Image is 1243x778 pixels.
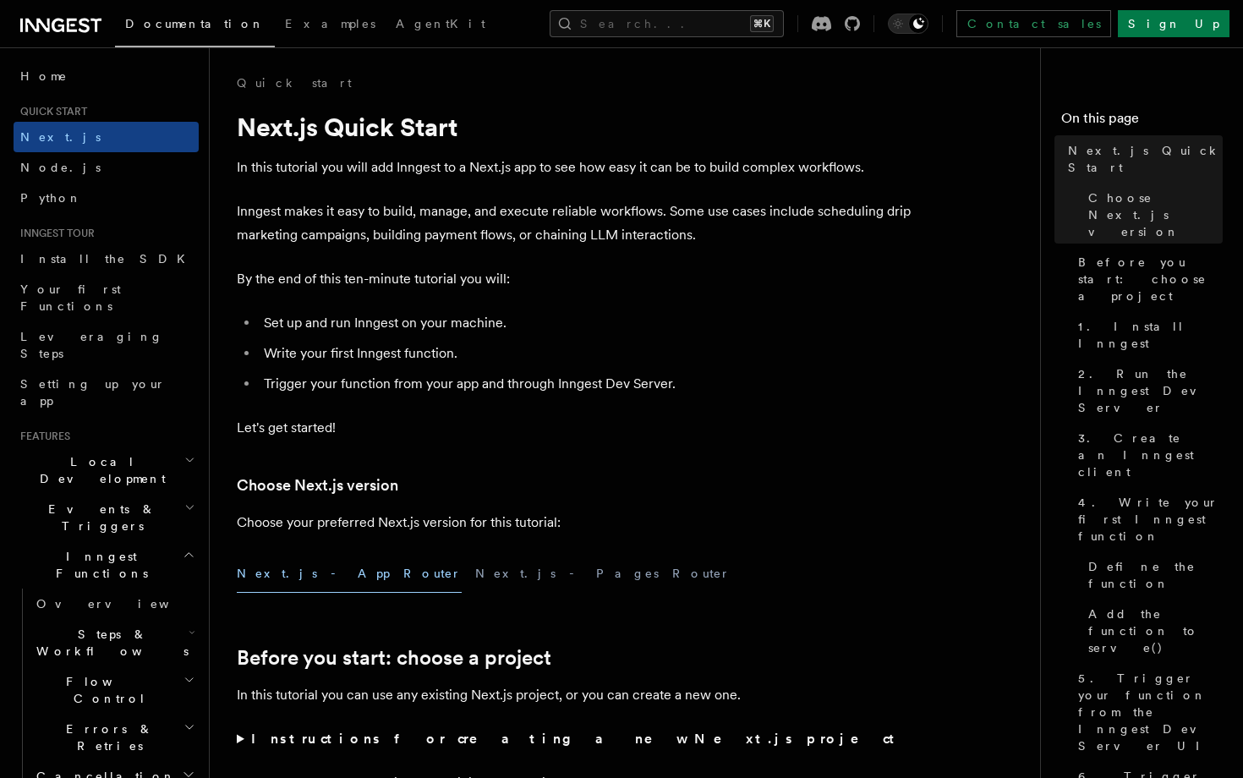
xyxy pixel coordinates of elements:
span: Your first Functions [20,282,121,313]
button: Next.js - App Router [237,555,462,593]
a: Choose Next.js version [1081,183,1223,247]
button: Events & Triggers [14,494,199,541]
span: Python [20,191,82,205]
button: Errors & Retries [30,714,199,761]
a: Quick start [237,74,352,91]
kbd: ⌘K [750,15,774,32]
summary: Instructions for creating a new Next.js project [237,727,913,751]
h4: On this page [1061,108,1223,135]
a: Add the function to serve() [1081,599,1223,663]
a: 1. Install Inngest [1071,311,1223,359]
span: Local Development [14,453,184,487]
p: Choose your preferred Next.js version for this tutorial: [237,511,913,534]
p: In this tutorial you will add Inngest to a Next.js app to see how easy it can be to build complex... [237,156,913,179]
span: Documentation [125,17,265,30]
p: Let's get started! [237,416,913,440]
span: Add the function to serve() [1088,605,1223,656]
span: Quick start [14,105,87,118]
a: Home [14,61,199,91]
a: Install the SDK [14,244,199,274]
strong: Instructions for creating a new Next.js project [251,731,901,747]
span: Flow Control [30,673,183,707]
span: 3. Create an Inngest client [1078,430,1223,480]
a: Overview [30,589,199,619]
a: Define the function [1081,551,1223,599]
li: Write your first Inngest function. [259,342,913,365]
span: Node.js [20,161,101,174]
span: Choose Next.js version [1088,189,1223,240]
span: Install the SDK [20,252,195,266]
a: Documentation [115,5,275,47]
a: 3. Create an Inngest client [1071,423,1223,487]
span: Leveraging Steps [20,330,163,360]
a: Before you start: choose a project [1071,247,1223,311]
span: Setting up your app [20,377,166,408]
a: Sign Up [1118,10,1229,37]
button: Inngest Functions [14,541,199,589]
button: Search...⌘K [550,10,784,37]
button: Toggle dark mode [888,14,928,34]
a: Leveraging Steps [14,321,199,369]
button: Flow Control [30,666,199,714]
h1: Next.js Quick Start [237,112,913,142]
span: Errors & Retries [30,720,183,754]
p: Inngest makes it easy to build, manage, and execute reliable workflows. Some use cases include sc... [237,200,913,247]
a: Next.js Quick Start [1061,135,1223,183]
span: Steps & Workflows [30,626,189,660]
p: By the end of this ten-minute tutorial you will: [237,267,913,291]
span: Next.js [20,130,101,144]
a: Setting up your app [14,369,199,416]
button: Local Development [14,447,199,494]
a: 5. Trigger your function from the Inngest Dev Server UI [1071,663,1223,761]
a: Node.js [14,152,199,183]
span: Define the function [1088,558,1223,592]
li: Set up and run Inngest on your machine. [259,311,913,335]
span: 5. Trigger your function from the Inngest Dev Server UI [1078,670,1223,754]
span: Inngest Functions [14,548,183,582]
a: Contact sales [956,10,1111,37]
button: Next.js - Pages Router [475,555,731,593]
a: AgentKit [386,5,496,46]
a: Examples [275,5,386,46]
span: AgentKit [396,17,485,30]
a: Before you start: choose a project [237,646,551,670]
a: Next.js [14,122,199,152]
span: Overview [36,597,211,611]
span: Inngest tour [14,227,95,240]
span: 4. Write your first Inngest function [1078,494,1223,545]
a: 4. Write your first Inngest function [1071,487,1223,551]
span: Before you start: choose a project [1078,254,1223,304]
button: Steps & Workflows [30,619,199,666]
li: Trigger your function from your app and through Inngest Dev Server. [259,372,913,396]
span: Events & Triggers [14,501,184,534]
span: Home [20,68,68,85]
span: Next.js Quick Start [1068,142,1223,176]
span: 2. Run the Inngest Dev Server [1078,365,1223,416]
a: Choose Next.js version [237,474,398,497]
p: In this tutorial you can use any existing Next.js project, or you can create a new one. [237,683,913,707]
a: Python [14,183,199,213]
a: Your first Functions [14,274,199,321]
span: Examples [285,17,375,30]
span: Features [14,430,70,443]
span: 1. Install Inngest [1078,318,1223,352]
a: 2. Run the Inngest Dev Server [1071,359,1223,423]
